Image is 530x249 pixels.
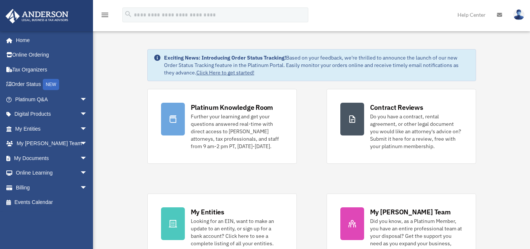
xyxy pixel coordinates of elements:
[5,166,99,181] a: Online Learningarrow_drop_down
[100,10,109,19] i: menu
[370,113,462,150] div: Do you have a contract, rental agreement, or other legal document you would like an attorney's ad...
[5,62,99,77] a: Tax Organizers
[5,121,99,136] a: My Entitiesarrow_drop_down
[370,207,451,217] div: My [PERSON_NAME] Team
[5,92,99,107] a: Platinum Q&Aarrow_drop_down
[80,180,95,195] span: arrow_drop_down
[191,113,283,150] div: Further your learning and get your questions answered real-time with direct access to [PERSON_NAM...
[124,10,132,18] i: search
[196,69,254,76] a: Click Here to get started!
[80,121,95,137] span: arrow_drop_down
[5,180,99,195] a: Billingarrow_drop_down
[191,207,224,217] div: My Entities
[5,107,99,122] a: Digital Productsarrow_drop_down
[43,79,59,90] div: NEW
[370,103,423,112] div: Contract Reviews
[164,54,470,76] div: Based on your feedback, we're thrilled to announce the launch of our new Order Status Tracking fe...
[327,89,476,164] a: Contract Reviews Do you have a contract, rental agreement, or other legal document you would like...
[147,89,297,164] a: Platinum Knowledge Room Further your learning and get your questions answered real-time with dire...
[5,195,99,210] a: Events Calendar
[191,103,273,112] div: Platinum Knowledge Room
[5,151,99,166] a: My Documentsarrow_drop_down
[5,48,99,63] a: Online Ordering
[100,13,109,19] a: menu
[80,92,95,107] span: arrow_drop_down
[5,77,99,92] a: Order StatusNEW
[513,9,524,20] img: User Pic
[164,54,286,61] strong: Exciting News: Introducing Order Status Tracking!
[3,9,71,23] img: Anderson Advisors Platinum Portal
[80,136,95,151] span: arrow_drop_down
[5,136,99,151] a: My [PERSON_NAME] Teamarrow_drop_down
[80,151,95,166] span: arrow_drop_down
[80,107,95,122] span: arrow_drop_down
[5,33,95,48] a: Home
[80,166,95,181] span: arrow_drop_down
[191,217,283,247] div: Looking for an EIN, want to make an update to an entity, or sign up for a bank account? Click her...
